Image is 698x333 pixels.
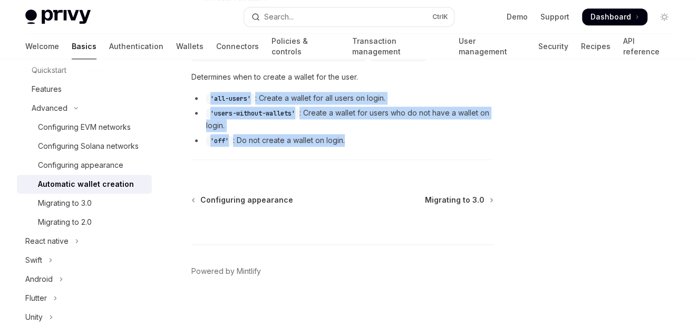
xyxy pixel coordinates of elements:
div: Unity [25,311,43,324]
span: Dashboard [590,12,631,22]
span: Determines when to create a wallet for the user. [191,71,493,83]
img: light logo [25,9,91,24]
button: Toggle Android section [17,270,152,289]
button: Toggle dark mode [656,8,673,25]
a: Authentication [109,34,163,59]
span: Configuring appearance [200,195,293,205]
div: Configuring Solana networks [38,140,139,153]
a: Dashboard [582,8,647,25]
span: Ctrl K [432,13,448,21]
button: Toggle Unity section [17,308,152,327]
div: Android [25,273,53,286]
div: Automatic wallet creation [38,178,134,191]
div: Configuring appearance [38,159,123,172]
a: Migrating to 3.0 [17,194,152,213]
button: Toggle Swift section [17,251,152,270]
a: Demo [507,12,528,22]
code: 'off' [206,136,233,146]
a: Features [17,80,152,99]
button: Open search [244,7,454,26]
a: Configuring appearance [192,195,293,205]
a: Support [540,12,569,22]
a: API reference [623,34,673,59]
a: Transaction management [352,34,446,59]
li: : Do not create a wallet on login. [191,134,493,147]
a: Configuring Solana networks [17,137,152,156]
div: Swift [25,254,42,267]
div: Migrating to 2.0 [38,216,92,229]
a: Welcome [25,34,59,59]
button: Toggle Flutter section [17,289,152,308]
a: Powered by Mintlify [191,266,261,277]
button: Toggle Advanced section [17,99,152,118]
a: Policies & controls [272,34,340,59]
code: 'all-users' [206,93,255,104]
a: Configuring appearance [17,156,152,175]
code: 'users-without-wallets' [206,108,299,119]
a: Automatic wallet creation [17,175,152,194]
span: Migrating to 3.0 [425,195,484,205]
li: : Create a wallet for users who do not have a wallet on login. [191,107,493,132]
div: Configuring EVM networks [38,121,131,134]
div: Flutter [25,292,47,305]
div: React native [25,235,69,248]
div: Features [32,83,62,96]
a: Configuring EVM networks [17,118,152,137]
div: Advanced [32,102,67,115]
a: Basics [72,34,96,59]
a: Migrating to 2.0 [17,213,152,232]
a: Security [538,34,568,59]
a: Recipes [581,34,610,59]
button: Toggle React native section [17,232,152,251]
a: User management [459,34,526,59]
div: Search... [264,11,294,23]
div: Migrating to 3.0 [38,197,92,210]
a: Wallets [176,34,203,59]
li: : Create a wallet for all users on login. [191,92,493,104]
a: Migrating to 3.0 [425,195,492,205]
a: Connectors [216,34,259,59]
